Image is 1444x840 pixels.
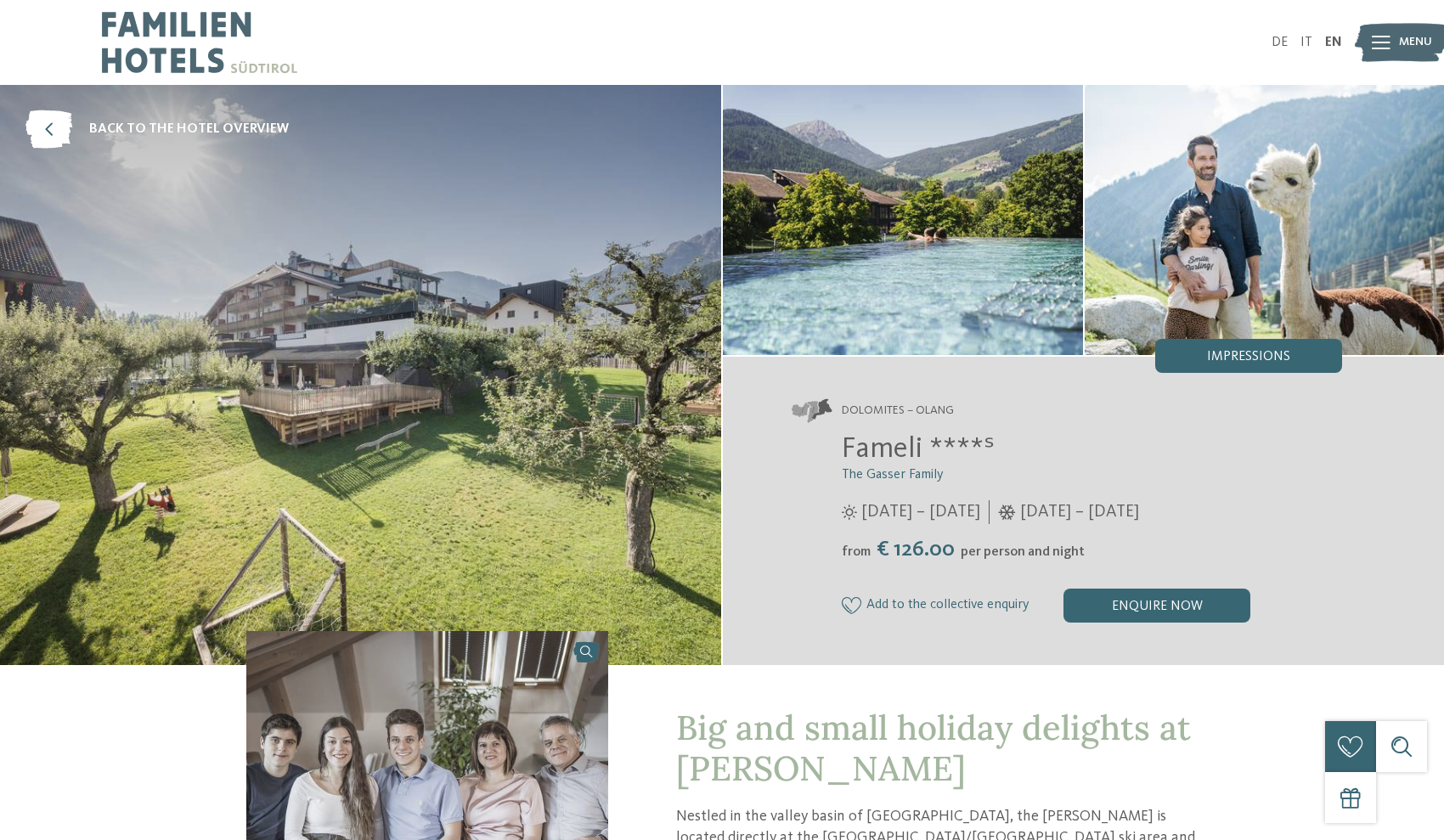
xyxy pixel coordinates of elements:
[842,545,871,559] span: from
[998,505,1016,520] i: Opening times in winter
[89,120,289,138] span: back to the hotel overview
[723,85,1083,355] img: The family hotel in Val Pusteria with that certain something
[842,468,944,482] span: The Gasser Family
[25,110,289,149] a: back to the hotel overview
[842,505,857,520] i: Opening times in summer
[1207,350,1290,364] span: Impressions
[842,403,954,420] span: Dolomites – Olang
[866,598,1029,613] span: Add to the collective enquiry
[861,500,980,524] span: [DATE] – [DATE]
[1399,34,1432,51] span: Menu
[1063,589,1250,623] div: enquire now
[1300,36,1312,49] a: IT
[1325,36,1342,49] a: EN
[676,706,1191,790] span: Big and small holiday delights at [PERSON_NAME]
[1020,500,1139,524] span: [DATE] – [DATE]
[961,545,1085,559] span: per person and night
[872,538,959,561] span: € 126.00
[1272,36,1288,49] a: DE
